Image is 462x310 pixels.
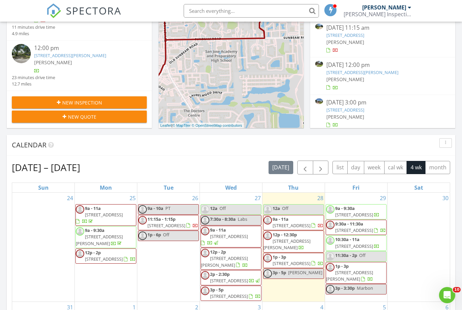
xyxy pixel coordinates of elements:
h2: [DATE] – [DATE] [12,161,80,174]
img: default-user-f0147aede5fd5fa78ca7ade42f37bd4542148d508eef1c3d3ea960f66861d68b.jpg [263,216,272,224]
span: 9a - 9:30a [335,205,355,211]
span: [STREET_ADDRESS] [210,293,248,299]
span: [PERSON_NAME] [288,269,322,276]
td: Go to August 27, 2025 [200,193,262,302]
a: Leaflet [160,123,171,127]
a: 9a - 9:30a [STREET_ADDRESS] [335,205,379,218]
button: New Inspection [12,96,147,109]
img: default-user-f0147aede5fd5fa78ca7ade42f37bd4542148d508eef1c3d3ea960f66861d68b.jpg [326,285,334,293]
span: Marbon [357,285,373,291]
img: default-user-f0147aede5fd5fa78ca7ade42f37bd4542148d508eef1c3d3ea960f66861d68b.jpg [138,205,147,214]
span: [STREET_ADDRESS] [85,256,123,262]
span: Off [163,232,169,238]
img: default-user-f0147aede5fd5fa78ca7ade42f37bd4542148d508eef1c3d3ea960f66861d68b.jpg [201,205,209,214]
span: PT [165,205,170,211]
a: SPECTORA [46,9,121,23]
img: default-user-f0147aede5fd5fa78ca7ade42f37bd4542148d508eef1c3d3ea960f66861d68b.jpg [326,236,334,245]
div: [DATE] 12:00 pm [326,61,439,69]
button: month [425,161,450,174]
a: Friday [351,183,361,192]
a: [DATE] 12:00 pm [STREET_ADDRESS][PERSON_NAME] [PERSON_NAME] [315,61,450,91]
img: default-user-f0147aede5fd5fa78ca7ade42f37bd4542148d508eef1c3d3ea960f66861d68b.jpg [326,205,334,214]
div: 12.7 miles [12,81,55,87]
a: 9a - 11a [STREET_ADDRESS] [201,227,248,246]
span: [STREET_ADDRESS][PERSON_NAME] [76,234,123,246]
a: Wednesday [224,183,238,192]
img: default-user-f0147aede5fd5fa78ca7ade42f37bd4542148d508eef1c3d3ea960f66861d68b.jpg [76,205,84,214]
span: 12a [273,205,280,211]
a: [STREET_ADDRESS] [326,32,364,38]
img: default-user-f0147aede5fd5fa78ca7ade42f37bd4542148d508eef1c3d3ea960f66861d68b.jpg [138,232,147,240]
span: 3p - 5p [273,269,286,276]
img: default-user-f0147aede5fd5fa78ca7ade42f37bd4542148d508eef1c3d3ea960f66861d68b.jpg [201,271,209,280]
span: [STREET_ADDRESS] [335,243,373,249]
a: [DATE] 11:15 am [STREET_ADDRESS] [PERSON_NAME] [315,24,450,54]
img: default-user-f0147aede5fd5fa78ca7ade42f37bd4542148d508eef1c3d3ea960f66861d68b.jpg [326,221,334,229]
span: SPECTORA [66,3,121,18]
span: 12a [210,205,217,211]
button: [DATE] [269,161,293,174]
div: 4.9 miles [12,30,55,37]
button: Previous [297,161,313,174]
img: default-user-f0147aede5fd5fa78ca7ade42f37bd4542148d508eef1c3d3ea960f66861d68b.jpg [326,252,334,261]
button: 4 wk [407,161,425,174]
td: Go to August 24, 2025 [12,193,75,302]
a: 11:15a - 1:15p [STREET_ADDRESS] [147,216,198,229]
img: default-user-f0147aede5fd5fa78ca7ade42f37bd4542148d508eef1c3d3ea960f66861d68b.jpg [201,249,209,257]
button: cal wk [384,161,407,174]
a: [STREET_ADDRESS][PERSON_NAME] [326,69,398,75]
span: New Inspection [62,99,102,106]
span: [STREET_ADDRESS] [210,278,248,284]
a: Sunday [37,183,50,192]
span: 3p - 5p [210,287,224,293]
a: 9:30a - 11:30a [STREET_ADDRESS] [335,221,386,233]
a: © OpenStreetMap contributors [192,123,242,127]
a: 12p - 12:30p [STREET_ADDRESS][PERSON_NAME] [263,231,324,253]
span: 1p - 3p [273,254,286,260]
div: [PERSON_NAME] [362,4,406,11]
td: Go to August 26, 2025 [137,193,200,302]
span: [STREET_ADDRESS] [273,222,310,229]
span: [STREET_ADDRESS][PERSON_NAME] [326,269,373,282]
div: [DATE] 11:15 am [326,24,439,32]
a: Tuesday [162,183,175,192]
img: default-user-f0147aede5fd5fa78ca7ade42f37bd4542148d508eef1c3d3ea960f66861d68b.jpg [326,263,334,271]
div: Kelly Inspections LLC [344,11,411,18]
div: | [159,123,244,128]
span: [STREET_ADDRESS] [85,212,123,218]
div: 12:00 pm [34,44,135,52]
img: streetview [12,44,31,63]
img: 9330026%2Fcover_photos%2FGzVRG0TTY2SPbLqA0jQT%2Fsmall.jpg [315,24,323,29]
a: [DATE] 3:00 pm [STREET_ADDRESS] [PERSON_NAME] [315,98,450,128]
span: [STREET_ADDRESS][PERSON_NAME] [201,255,248,268]
a: 12:00 pm [STREET_ADDRESS][PERSON_NAME] [PERSON_NAME] 23 minutes drive time 12.7 miles [12,44,147,87]
a: 1p - 3p [STREET_ADDRESS][PERSON_NAME] [326,263,373,282]
span: [PERSON_NAME] [34,59,72,66]
span: 11:15a - 1:15p [147,216,176,222]
button: New Quote [12,111,147,123]
a: © MapTiler [172,123,191,127]
button: list [332,161,348,174]
a: Go to August 30, 2025 [441,193,450,204]
img: default-user-f0147aede5fd5fa78ca7ade42f37bd4542148d508eef1c3d3ea960f66861d68b.jpg [263,254,272,262]
a: [STREET_ADDRESS][PERSON_NAME] [34,52,106,58]
span: 9a - 10a [147,205,163,211]
a: Monday [98,183,113,192]
span: 9a - 11a [210,227,226,233]
span: [STREET_ADDRESS] [147,222,185,229]
a: 9a - 11a [STREET_ADDRESS] [201,226,261,248]
div: 11 minutes drive time [12,24,55,30]
a: 9a - 11a [STREET_ADDRESS] [273,216,323,229]
a: 2p - 2:30p [STREET_ADDRESS] [201,270,261,285]
button: day [347,161,364,174]
a: 9:30a - 11:30a [STREET_ADDRESS] [326,220,387,235]
button: Next [313,161,329,174]
img: default-user-f0147aede5fd5fa78ca7ade42f37bd4542148d508eef1c3d3ea960f66861d68b.jpg [263,269,272,278]
a: Go to August 26, 2025 [191,193,200,204]
a: 10:30a - 11a [STREET_ADDRESS] [326,235,387,251]
span: Off [359,252,366,258]
span: [STREET_ADDRESS] [335,227,373,233]
span: 12p - 2p [85,249,101,256]
span: [PERSON_NAME] [326,114,364,120]
iframe: Intercom live chat [439,287,455,303]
